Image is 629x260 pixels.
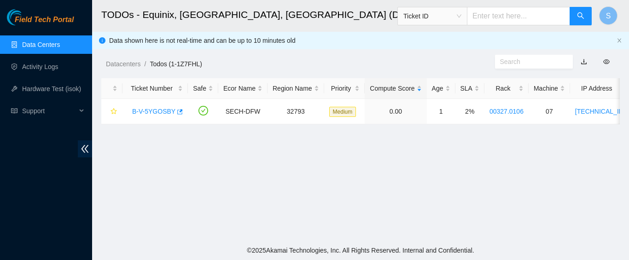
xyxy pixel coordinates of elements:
[92,241,629,260] footer: © 2025 Akamai Technologies, Inc. All Rights Reserved. Internal and Confidential.
[106,104,117,119] button: star
[111,108,117,116] span: star
[427,99,455,124] td: 1
[11,108,17,114] span: read
[22,85,81,92] a: Hardware Test (isok)
[403,9,461,23] span: Ticket ID
[218,99,268,124] td: SECH-DFW
[529,99,570,124] td: 07
[22,102,76,120] span: Support
[577,12,584,21] span: search
[455,99,484,124] td: 2%
[617,38,622,43] span: close
[603,58,610,65] span: eye
[7,9,47,25] img: Akamai Technologies
[575,108,625,115] a: [TECHNICAL_ID]
[570,7,592,25] button: search
[489,108,524,115] a: 00327.0106
[606,10,611,22] span: S
[22,41,60,48] a: Data Centers
[22,63,58,70] a: Activity Logs
[581,58,587,65] a: download
[144,60,146,68] span: /
[198,106,208,116] span: check-circle
[500,57,561,67] input: Search
[132,108,175,115] a: B-V-5YGOSBY
[599,6,617,25] button: S
[268,99,324,124] td: 32793
[329,107,356,117] span: Medium
[467,7,570,25] input: Enter text here...
[365,99,426,124] td: 0.00
[574,54,594,69] button: download
[150,60,202,68] a: Todos (1-1Z7FHL)
[617,38,622,44] button: close
[78,140,92,157] span: double-left
[106,60,140,68] a: Datacenters
[7,17,74,29] a: Akamai TechnologiesField Tech Portal
[15,16,74,24] span: Field Tech Portal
